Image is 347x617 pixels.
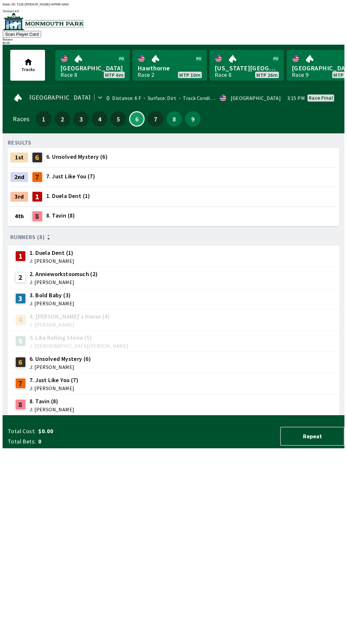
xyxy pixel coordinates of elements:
div: 4th [10,211,28,221]
button: 3 [73,111,89,127]
span: 8. Tavin (8) [46,211,75,220]
div: 0 [106,95,110,101]
div: Race 2 [138,72,154,77]
span: MTP 10m [179,72,200,77]
div: 8 [15,399,26,410]
div: RESULTS [8,140,31,145]
span: Tracks [22,67,35,72]
div: $ 0.00 [3,41,344,45]
div: 3 [15,293,26,304]
span: 3 [75,117,87,121]
div: Public ID: [3,3,344,6]
div: Race final [309,95,333,100]
span: 3:15 PM [287,95,305,101]
div: 6 [32,152,42,163]
button: 2 [55,111,70,127]
button: 6 [129,111,145,127]
button: 9 [185,111,200,127]
span: 6. Unsolved Mystery (6) [46,153,108,161]
span: MTP 6m [105,72,123,77]
div: Race 9 [292,72,308,77]
span: J: [PERSON_NAME] [30,407,74,412]
span: J: [PERSON_NAME] [30,301,74,306]
span: [GEOGRAPHIC_DATA] [60,64,125,72]
div: Balance [3,38,344,41]
span: Repeat [286,433,339,440]
img: venue logo [3,13,84,30]
a: [GEOGRAPHIC_DATA]Race 8MTP 6m [55,50,130,81]
div: 2nd [10,172,28,182]
div: 7 [32,172,42,182]
div: 2 [15,272,26,282]
button: 4 [92,111,107,127]
a: HawthorneRace 2MTP 10m [132,50,207,81]
span: Runners (8) [10,235,45,240]
span: 1. Duela Dent (1) [30,249,74,257]
div: 8 [32,211,42,221]
button: 1 [36,111,51,127]
div: 1 [32,192,42,202]
span: [US_STATE][GEOGRAPHIC_DATA] [215,64,279,72]
span: 2. Annieworkstoomuch (2) [30,270,98,278]
span: 7. Just Like You (7) [46,172,95,181]
span: 5. Lika Rolling Stone (5) [30,334,129,342]
span: 9 [187,117,199,121]
button: Repeat [280,427,344,446]
div: 1st [10,152,28,163]
span: 6. Unsolved Mystery (6) [30,355,91,363]
span: [GEOGRAPHIC_DATA] [29,95,91,100]
span: Surface: Dirt [141,95,176,101]
span: 1. Duela Dent (1) [46,192,90,200]
span: Distance: 6 F [112,95,141,101]
span: J: [PERSON_NAME] [30,322,110,327]
span: Total Bets: [8,438,36,445]
div: Races [13,116,29,121]
div: [GEOGRAPHIC_DATA] [231,95,281,101]
div: 5 [15,336,26,346]
span: 8. Tavin (8) [30,397,74,406]
span: J: [PERSON_NAME] [30,280,98,285]
button: Scan Player Card [3,31,41,38]
span: 8 [168,117,180,121]
span: 6 [131,117,142,121]
button: 8 [166,111,182,127]
span: T24S-[PERSON_NAME]-WPMP-4JH4 [17,3,69,6]
span: 7 [149,117,162,121]
span: Track Condition: Firm [176,95,233,101]
button: 7 [148,111,163,127]
span: 1 [38,117,50,121]
span: 4. [PERSON_NAME]'s Honor (4) [30,312,110,321]
span: $0.00 [38,427,139,435]
div: 3rd [10,192,28,202]
span: J: [PERSON_NAME] [30,386,78,391]
span: 7. Just Like You (7) [30,376,78,384]
div: 4 [15,315,26,325]
span: J: [PERSON_NAME] [30,258,74,264]
div: Race 8 [60,72,77,77]
div: Race 8 [215,72,231,77]
div: 6 [15,357,26,367]
div: 1 [15,251,26,261]
span: 3. Bold Baby (3) [30,291,74,300]
span: Hawthorne [138,64,202,72]
button: 5 [111,111,126,127]
span: J: [DEMOGRAPHIC_DATA][PERSON_NAME] [30,343,129,348]
div: 7 [15,378,26,389]
div: Version 1.4.0 [3,9,344,13]
button: Tracks [10,50,45,81]
span: 4 [93,117,106,121]
span: 0 [38,438,139,445]
div: Runners (8) [10,234,337,240]
span: Total Cost: [8,427,36,435]
span: J: [PERSON_NAME] [30,364,91,370]
span: MTP 26m [256,72,278,77]
span: 5 [112,117,124,121]
a: [US_STATE][GEOGRAPHIC_DATA]Race 8MTP 26m [209,50,284,81]
span: 2 [56,117,68,121]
